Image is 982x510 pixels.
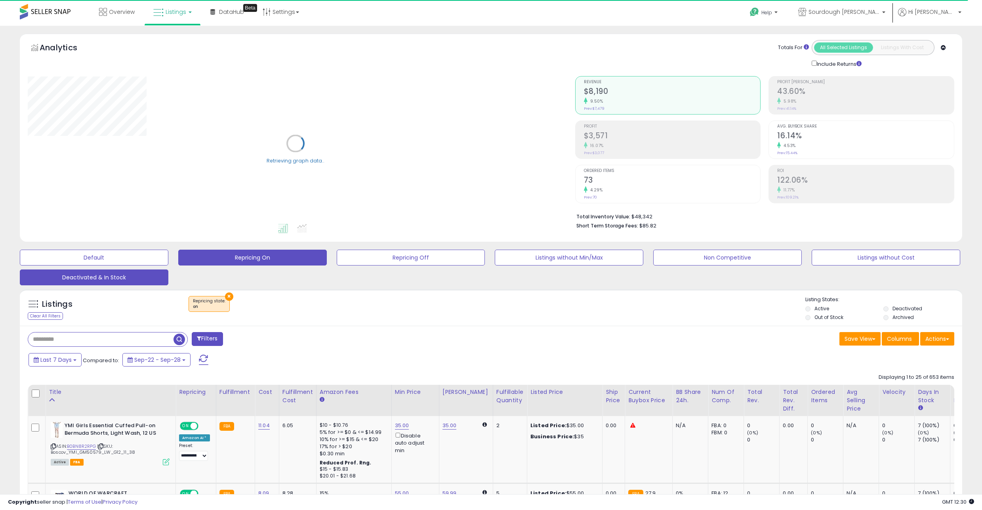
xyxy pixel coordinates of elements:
button: Save View [839,332,881,346]
div: $10 - $10.76 [320,422,385,429]
h2: 122.06% [777,176,954,186]
span: Profit [584,124,761,129]
label: Active [814,305,829,312]
label: Out of Stock [814,314,843,321]
h2: 43.60% [777,87,954,97]
button: All Selected Listings [814,42,873,53]
div: 0.00 [783,422,801,429]
div: 0 [882,422,914,429]
small: (0%) [953,430,965,436]
div: seller snap | | [8,499,137,506]
label: Archived [892,314,914,321]
div: 2 [496,422,521,429]
div: Listed Price [530,388,599,396]
div: Num of Comp. [711,388,740,405]
a: 55.00 [395,489,409,497]
div: 0 [811,436,843,443]
div: Min Price [395,388,436,396]
div: 0 [811,422,843,429]
div: Total Rev. Diff. [783,388,804,413]
div: 15% [320,490,385,497]
span: Repricing state : [193,298,225,310]
button: × [225,292,233,301]
button: Actions [920,332,954,346]
p: Listing States: [805,296,962,304]
a: 11.04 [258,422,270,430]
span: OFF [197,491,210,497]
button: Listings without Min/Max [495,250,643,266]
h5: Listings [42,299,72,310]
strong: Copyright [8,498,37,506]
div: 5 [496,490,521,497]
div: FBA: 0 [711,422,738,429]
h5: Analytics [40,42,93,55]
div: N/A [676,422,702,429]
button: Columns [882,332,919,346]
a: Hi [PERSON_NAME] [898,8,961,26]
div: Current Buybox Price [628,388,669,405]
div: Ordered Items [811,388,840,405]
div: Amazon AI * [179,434,210,441]
div: Fulfillment Cost [282,388,313,405]
span: Sep-22 - Sep-28 [134,356,181,364]
div: $35.00 [530,422,596,429]
div: 10% for >= $15 & <= $20 [320,436,385,443]
div: $55.00 [530,490,596,497]
span: DataHub [219,8,244,16]
small: FBA [219,490,234,499]
div: $35 [530,433,596,440]
b: Total Inventory Value: [576,213,630,220]
button: Repricing Off [337,250,485,266]
a: Help [744,1,786,26]
div: $15 - $15.83 [320,466,385,473]
div: on [193,304,225,309]
span: Hi [PERSON_NAME] [908,8,956,16]
small: Prev: 15.44% [777,151,797,155]
div: Velocity [882,388,911,396]
b: YMI Girls Essential Cuffed Pull-on Bermuda Shorts, Light Wash, 12 US [65,422,161,439]
button: Listings without Cost [812,250,960,266]
button: Non Competitive [653,250,802,266]
button: Last 7 Days [29,353,82,367]
span: Overview [109,8,135,16]
button: Default [20,250,168,266]
div: 0.00 [783,490,801,497]
button: Sep-22 - Sep-28 [122,353,191,367]
div: FBM: 0 [711,429,738,436]
div: BB Share 24h. [676,388,705,405]
a: Privacy Policy [103,498,137,506]
small: Prev: 41.14% [777,106,796,111]
span: Ordered Items [584,169,761,173]
div: 0.00 [606,422,619,429]
div: Ship Price [606,388,622,405]
span: Avg. Buybox Share [777,124,954,129]
small: FBA [628,490,643,499]
div: 7 (100%) [918,490,950,497]
div: 5% for >= $0 & <= $14.99 [320,429,385,436]
h2: 16.14% [777,131,954,142]
div: 17% for > $20 [320,443,385,450]
div: 7 (100%) [918,436,950,443]
span: ON [181,491,191,497]
span: All listings currently available for purchase on Amazon [51,459,69,466]
div: Totals For [778,44,809,52]
b: Reduced Prof. Rng. [320,459,372,466]
div: Retrieving graph data.. [267,157,324,164]
div: 7 (100%) [918,422,950,429]
div: Avg Selling Price [847,388,875,413]
div: FBA: 12 [711,490,738,497]
small: 11.77% [781,187,795,193]
label: Deactivated [892,305,922,312]
b: Short Term Storage Fees: [576,222,638,229]
b: Business Price: [530,433,574,440]
span: 2025-10-6 12:30 GMT [942,498,974,506]
div: Total Rev. [747,388,776,405]
small: Prev: 70 [584,195,597,200]
span: $85.82 [639,222,656,229]
span: ON [181,423,191,430]
div: N/A [847,490,873,497]
span: Listings [166,8,186,16]
small: Prev: $3,077 [584,151,604,155]
span: | SKU: Boscov_YMI_GM50579_LW_G12_11_38 [51,443,135,455]
small: FBA [219,422,234,431]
